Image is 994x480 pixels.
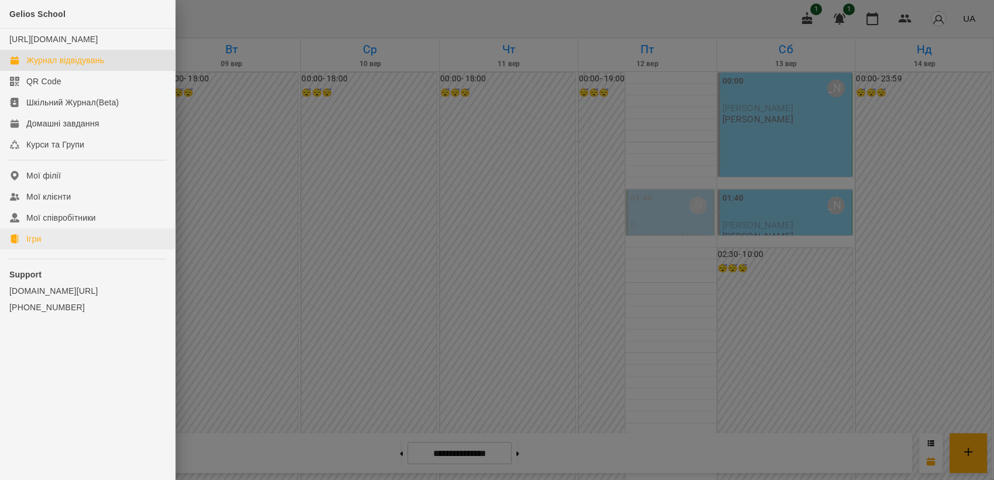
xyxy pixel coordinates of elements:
div: Мої філії [26,170,61,181]
div: Домашні завдання [26,118,99,129]
div: Шкільний Журнал(Beta) [26,97,119,108]
p: Support [9,269,166,280]
div: Курси та Групи [26,139,84,150]
div: Мої співробітники [26,212,96,224]
div: Журнал відвідувань [26,54,104,66]
div: Ігри [26,233,41,245]
span: Gelios School [9,9,66,19]
div: QR Code [26,76,61,87]
a: [DOMAIN_NAME][URL] [9,285,166,297]
a: [PHONE_NUMBER] [9,301,166,313]
div: Мої клієнти [26,191,71,203]
a: [URL][DOMAIN_NAME] [9,35,98,44]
